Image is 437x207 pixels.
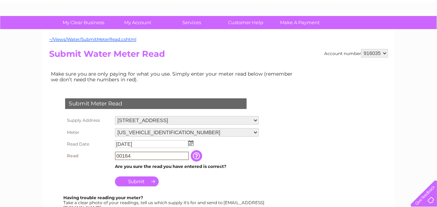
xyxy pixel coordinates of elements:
[54,16,113,29] a: My Clear Business
[188,140,194,146] img: ...
[414,30,430,36] a: Log out
[63,150,113,162] th: Read
[63,126,113,138] th: Meter
[113,162,260,171] td: Are you sure the read you have entered is correct?
[375,30,385,36] a: Blog
[303,4,352,12] a: 0333 014 3131
[271,16,330,29] a: Make A Payment
[51,4,387,34] div: Clear Business is a trading name of Verastar Limited (registered in [GEOGRAPHIC_DATA] No. 3667643...
[115,176,159,186] input: Submit
[191,150,204,162] input: Information
[65,98,247,109] div: Submit Meter Read
[163,16,221,29] a: Services
[349,30,371,36] a: Telecoms
[312,30,325,36] a: Water
[390,30,407,36] a: Contact
[49,37,136,42] a: ~/Views/Water/SubmitMeterRead.cshtml
[49,69,298,84] td: Make sure you are only paying for what you use. Simply enter your meter read below (remember we d...
[15,18,52,40] img: logo.png
[49,49,388,62] h2: Submit Water Meter Read
[217,16,275,29] a: Customer Help
[109,16,167,29] a: My Account
[330,30,345,36] a: Energy
[324,49,388,58] div: Account number
[63,195,143,200] b: Having trouble reading your meter?
[63,138,113,150] th: Read Date
[63,114,113,126] th: Supply Address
